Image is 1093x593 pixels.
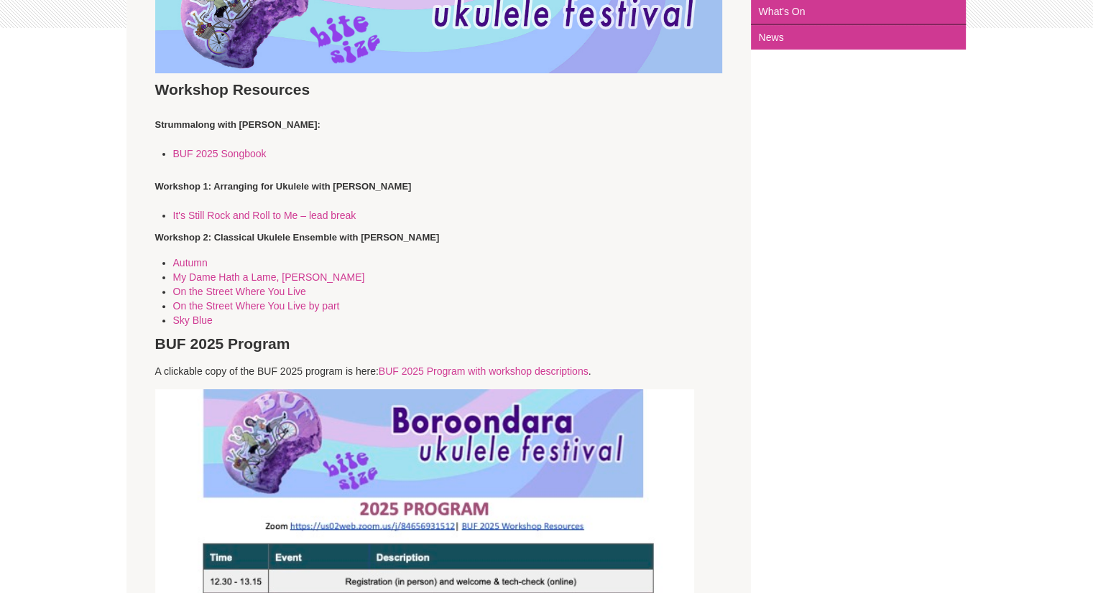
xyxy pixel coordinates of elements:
[173,271,365,283] a: My Dame Hath a Lame, [PERSON_NAME]
[155,119,320,130] strong: Strummalong with [PERSON_NAME]:
[155,181,412,192] strong: Workshop 1: Arranging for Ukulele with [PERSON_NAME]
[155,364,723,378] p: A clickable copy of the BUF 2025 program is here: .
[173,300,340,312] a: On the Street Where You Live by part
[173,286,306,297] a: On the Street Where You Live
[173,148,267,159] a: BUF 2025 Songbook
[751,25,966,50] a: News
[173,210,356,221] a: It's Still Rock and Roll to Me – lead break
[379,365,589,377] a: BUF 2025 Program with workshop descriptions
[173,314,213,326] a: Sky Blue
[155,232,440,243] strong: ​Workshop 2: Classical Ukulele Ensemble with [PERSON_NAME]
[155,256,723,353] h3: BUF 2025 Program
[155,80,723,99] h3: Workshop Resources
[173,257,208,269] a: Autumn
